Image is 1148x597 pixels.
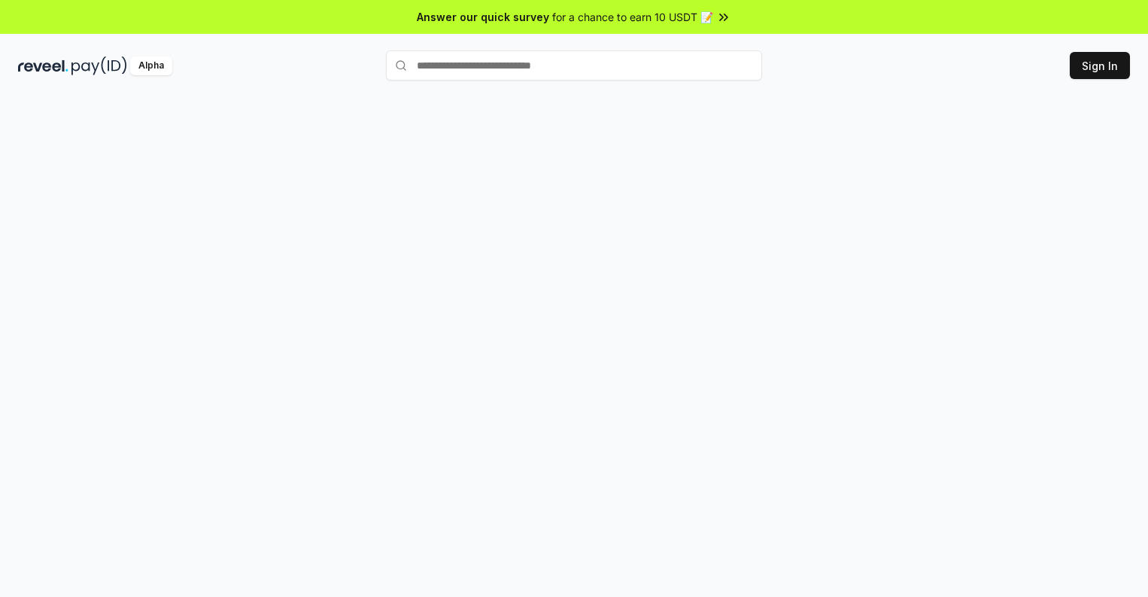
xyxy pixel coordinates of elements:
[130,56,172,75] div: Alpha
[71,56,127,75] img: pay_id
[417,9,549,25] span: Answer our quick survey
[18,56,68,75] img: reveel_dark
[1070,52,1130,79] button: Sign In
[552,9,713,25] span: for a chance to earn 10 USDT 📝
